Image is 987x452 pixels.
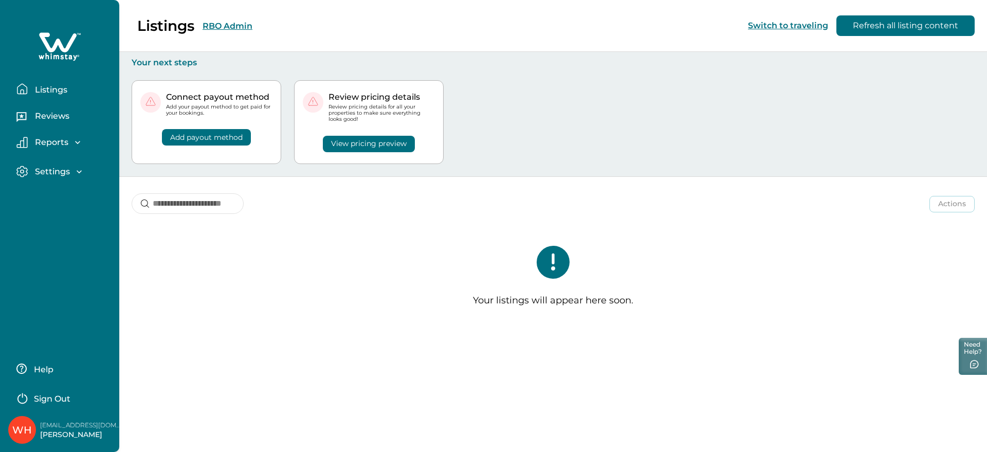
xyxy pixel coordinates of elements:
button: Sign Out [16,387,107,408]
button: Listings [16,79,111,99]
p: Review pricing details for all your properties to make sure everything looks good! [328,104,435,123]
p: [PERSON_NAME] [40,430,122,440]
button: Refresh all listing content [836,15,975,36]
button: Help [16,358,107,379]
p: Your listings will appear here soon. [473,295,633,306]
button: Actions [929,196,975,212]
p: [EMAIL_ADDRESS][DOMAIN_NAME] [40,420,122,430]
p: Listings [32,85,67,95]
p: Sign Out [34,394,70,404]
button: Reviews [16,107,111,128]
p: Your next steps [132,58,975,68]
p: Reviews [32,111,69,121]
button: View pricing preview [323,136,415,152]
p: Review pricing details [328,92,435,102]
p: Help [31,365,53,375]
button: RBO Admin [203,21,252,31]
p: Add your payout method to get paid for your bookings. [166,104,272,116]
button: Switch to traveling [748,21,828,30]
button: Add payout method [162,129,251,146]
p: Settings [32,167,70,177]
p: Listings [137,17,194,34]
p: Connect payout method [166,92,272,102]
p: Reports [32,137,68,148]
div: Whimstay Host [12,418,32,442]
button: Settings [16,166,111,177]
button: Reports [16,137,111,148]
